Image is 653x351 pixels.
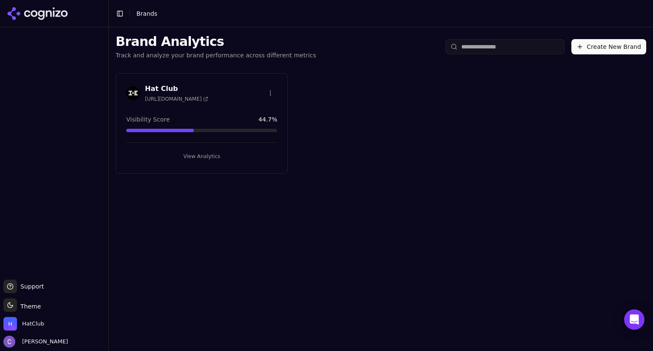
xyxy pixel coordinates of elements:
[3,317,44,331] button: Open organization switcher
[145,84,208,94] h3: Hat Club
[116,51,316,59] p: Track and analyze your brand performance across different metrics
[126,150,277,163] button: View Analytics
[136,10,157,17] span: Brands
[19,338,68,345] span: [PERSON_NAME]
[126,86,140,100] img: Hat Club
[22,320,44,328] span: HatClub
[258,115,277,124] span: 44.7 %
[571,39,646,54] button: Create New Brand
[17,303,41,310] span: Theme
[116,34,316,49] h1: Brand Analytics
[3,336,68,348] button: Open user button
[3,317,17,331] img: HatClub
[145,96,208,102] span: [URL][DOMAIN_NAME]
[3,336,15,348] img: Chris Hayes
[136,9,157,18] nav: breadcrumb
[624,309,644,330] div: Open Intercom Messenger
[17,282,44,291] span: Support
[126,115,170,124] span: Visibility Score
